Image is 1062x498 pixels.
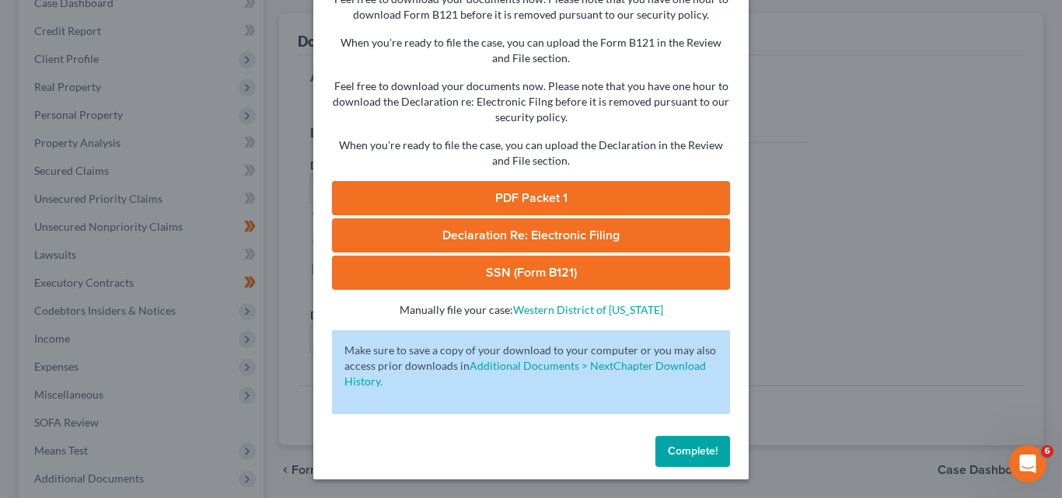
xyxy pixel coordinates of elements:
p: Feel free to download your documents now. Please note that you have one hour to download the Decl... [332,78,730,125]
span: Complete! [668,444,718,458]
span: 6 [1041,445,1053,458]
span: Declaration Re: Electronic Filing [442,228,620,243]
a: Western District of [US_STATE] [513,303,663,316]
p: When you're ready to file the case, you can upload the Declaration in the Review and File section. [332,138,730,169]
a: PDF Packet 1 [332,181,730,215]
button: Complete! [655,436,730,467]
a: Declaration Re: Electronic Filing [332,218,730,252]
p: Make sure to save a copy of your download to your computer or you may also access prior downloads in [344,343,718,389]
p: When you're ready to file the case, you can upload the Form B121 in the Review and File section. [332,35,730,66]
iframe: Intercom live chat [1009,445,1046,482]
a: Additional Documents > NextChapter Download History. [344,359,706,388]
p: Manually file your case: [332,302,730,318]
a: SSN (Form B121) [332,256,730,290]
